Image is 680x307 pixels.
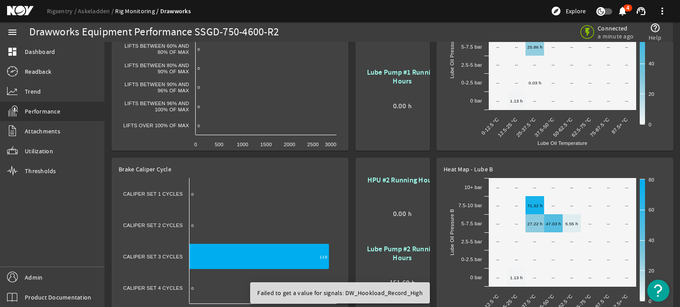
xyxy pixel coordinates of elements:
[390,278,410,287] span: 151.60
[625,275,628,280] text: --
[515,117,537,138] text: 25-37.5 °C
[618,7,627,16] button: 4
[534,117,555,138] text: 37.5-50 °C
[194,142,197,147] text: 0
[496,62,499,67] text: --
[607,257,610,262] text: --
[598,24,635,32] span: Connected
[124,123,189,128] text: Lifts Over 100% of Max
[533,239,536,244] text: --
[647,280,669,302] button: Open Resource Center
[588,221,591,226] text: --
[320,254,327,259] text: 119
[547,4,589,18] button: Explore
[464,185,482,190] text: 10+ bar
[527,203,542,208] text: 71.32 h
[496,45,499,49] text: --
[480,117,500,136] text: 0-12.5 °C
[367,68,438,86] b: Lube Pump #1 Running Hours
[570,99,573,103] text: --
[412,278,415,287] span: h
[197,47,200,52] text: 0
[607,99,610,103] text: --
[325,142,336,147] text: 3000
[515,239,518,244] text: --
[470,275,482,280] text: 0 bar
[496,203,499,208] text: --
[160,7,191,15] a: Drawworks
[510,275,523,280] text: 1.13 h
[47,7,78,15] a: Rigsentry
[552,185,555,190] text: --
[461,257,482,262] text: 0-2.5 bar
[393,102,406,110] span: 0.00
[284,142,295,147] text: 2000
[588,203,591,208] text: --
[515,257,518,262] text: --
[393,209,406,218] span: 0.00
[459,203,483,208] text: 7.5-10 bar
[461,62,482,68] text: 2.5-5 bar
[636,6,646,16] mat-icon: support_agent
[449,32,455,79] text: Lube Oil Pressure A
[552,275,555,280] text: --
[461,239,482,244] text: 2.5-5 bar
[649,122,651,127] text: 0
[496,239,499,244] text: --
[123,285,183,291] text: Caliper Set 4 Cycles
[649,177,654,182] text: 80
[649,207,654,212] text: 60
[625,221,628,226] text: --
[625,80,628,85] text: --
[566,7,586,15] span: Explore
[307,142,319,147] text: 2500
[515,203,518,208] text: --
[533,62,536,67] text: --
[588,185,591,190] text: --
[461,221,482,226] text: 5-7.5 bar
[570,203,573,208] text: --
[552,117,573,138] text: 50-62.5 °C
[496,221,499,226] text: --
[527,221,542,226] text: 27.22 h
[197,123,200,128] text: 0
[607,185,610,190] text: --
[649,33,661,42] span: Help
[533,185,536,190] text: --
[260,142,272,147] text: 1500
[546,221,561,226] text: 47.03 h
[515,221,518,226] text: --
[537,140,587,146] text: Lube Oil Temperature
[25,127,60,136] span: Attachments
[607,45,610,49] text: --
[449,209,455,255] text: Lube Oil Pressure B
[250,282,426,303] div: Failed to get a value for signals: DW_Hookload_Record_High
[552,80,555,85] text: --
[570,275,573,280] text: --
[25,293,91,302] span: Product Documentation
[552,99,555,103] text: --
[607,80,610,85] text: --
[529,80,541,85] text: 0.03 h
[570,62,573,67] text: --
[29,28,279,37] div: Drawworks Equipment Performance SSGD-750-4600-R2
[625,45,628,49] text: --
[625,99,628,103] text: --
[237,142,248,147] text: 1000
[25,107,60,116] span: Performance
[515,80,518,85] text: --
[570,239,573,244] text: --
[78,7,115,15] a: Askeladden
[25,147,53,155] span: Utilization
[649,268,654,273] text: 20
[625,257,628,262] text: --
[552,257,555,262] text: --
[497,117,518,138] text: 12.5-25 °C
[510,99,523,103] text: 1.13 h
[650,23,661,33] mat-icon: help_outline
[533,99,536,103] text: --
[625,239,628,244] text: --
[191,223,194,228] text: 0
[607,62,610,67] text: --
[589,117,610,138] text: 75-87.5 °C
